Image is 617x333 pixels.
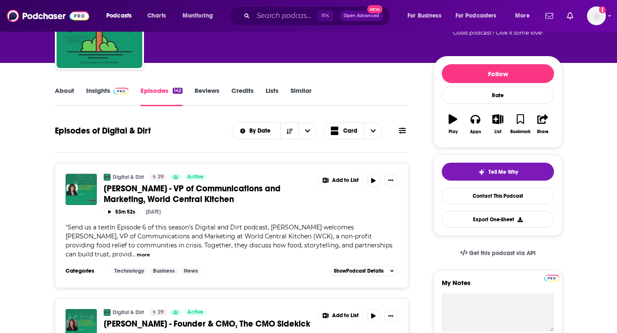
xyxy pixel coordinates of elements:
img: Podchaser Pro [544,275,559,282]
button: 53m 52s [104,208,139,216]
div: 142 [173,88,183,94]
svg: Add a profile image [599,6,606,13]
button: ShowPodcast Details [330,266,398,276]
h3: Categories [66,268,104,274]
div: List [494,129,501,134]
span: Send us a textIn Episode 6 of this season’s Digital and Dirt podcast, [PERSON_NAME] welcomes [PER... [66,223,392,258]
span: 29 [158,173,164,181]
a: Technology [111,268,147,274]
button: open menu [100,9,143,23]
a: Episodes142 [141,86,183,106]
a: Active [184,309,207,316]
label: My Notes [442,279,554,294]
a: Show notifications dropdown [563,9,577,23]
a: Pro website [544,274,559,282]
a: About [55,86,74,106]
span: Podcasts [106,10,132,22]
span: For Business [407,10,441,22]
img: User Profile [587,6,606,25]
span: [PERSON_NAME] - Founder & CMO, The CMO Sidekick [104,318,310,329]
span: [PERSON_NAME] - VP of Communications and Marketing, World Central Kitchen [104,183,281,205]
button: Sort Direction [280,123,298,139]
div: Bookmark [510,129,530,134]
a: 29 [150,309,167,316]
button: Show More Button [318,174,363,187]
div: Rate [442,86,554,104]
a: Business [150,268,178,274]
button: Share [532,109,554,140]
span: Active [187,308,204,317]
a: Digital & Dirt [113,309,144,316]
button: open menu [401,9,452,23]
button: Show More Button [384,174,398,187]
a: [PERSON_NAME] - Founder & CMO, The CMO Sidekick [104,318,312,329]
button: Export One-Sheet [442,211,554,228]
span: Card [343,128,357,134]
a: Similar [291,86,311,106]
button: tell me why sparkleTell Me Why [442,163,554,181]
div: Play [449,129,458,134]
img: Podchaser Pro [114,88,129,95]
button: Show More Button [384,309,398,323]
span: More [515,10,530,22]
h2: Choose View [323,122,383,140]
button: Show profile menu [587,6,606,25]
div: Apps [470,129,481,134]
button: List [487,109,509,140]
img: Digital & Dirt [104,309,111,316]
button: open menu [232,128,281,134]
a: Digital & Dirt [113,174,144,181]
button: Bookmark [509,109,531,140]
span: ... [132,250,135,258]
span: ⌘ K [317,10,333,21]
button: Show More Button [318,309,363,323]
span: Charts [147,10,166,22]
button: Play [442,109,464,140]
span: Good podcast? Give it some love! [453,30,543,36]
img: Digital & Dirt [104,174,111,181]
button: open menu [450,9,509,23]
a: Contact This Podcast [442,187,554,204]
a: 29 [150,174,167,181]
div: Search podcasts, credits, & more... [238,6,398,26]
a: Reviews [195,86,219,106]
a: Charts [142,9,171,23]
span: For Podcasters [455,10,497,22]
span: " [66,223,392,258]
span: Monitoring [183,10,213,22]
button: open menu [177,9,224,23]
a: [PERSON_NAME] - VP of Communications and Marketing, World Central Kitchen [104,183,312,205]
div: [DATE] [146,209,161,215]
input: Search podcasts, credits, & more... [253,9,317,23]
a: Lists [266,86,279,106]
span: By Date [249,128,273,134]
h2: Choose List sort [232,122,317,140]
a: Get this podcast via API [453,243,542,264]
span: 29 [158,308,164,317]
span: New [367,5,383,13]
button: open menu [509,9,540,23]
span: Logged in as mijal [587,6,606,25]
a: Show notifications dropdown [542,9,557,23]
button: Follow [442,64,554,83]
img: tell me why sparkle [478,169,485,175]
img: Podchaser - Follow, Share and Rate Podcasts [7,8,89,24]
button: more [137,251,150,259]
a: InsightsPodchaser Pro [86,86,129,106]
a: Credits [231,86,254,106]
span: Get this podcast via API [469,250,536,257]
a: News [180,268,201,274]
div: Share [537,129,548,134]
span: Tell Me Why [488,169,518,175]
img: Liz Caselli-Mechael - VP of Communications and Marketing, World Central Kitchen [66,174,97,205]
span: Open Advanced [344,14,379,18]
span: Add to List [332,312,359,319]
a: Active [184,174,207,181]
button: Open AdvancedNew [340,11,383,21]
span: Add to List [332,177,359,184]
span: Active [187,173,204,181]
